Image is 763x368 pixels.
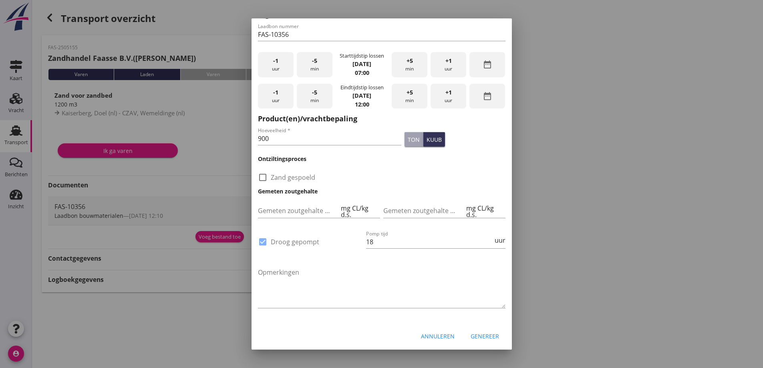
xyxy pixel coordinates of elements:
[427,135,442,144] div: kuub
[392,84,427,109] div: min
[431,84,466,109] div: uur
[407,56,413,65] span: +5
[465,205,505,218] div: mg CL/kg d.s.
[445,88,452,97] span: +1
[483,91,492,101] i: date_range
[464,329,505,343] button: Genereer
[431,52,466,77] div: uur
[493,237,505,243] div: uur
[258,187,505,195] h3: Gemeten zoutgehalte
[258,155,505,163] h3: Ontziltingsproces
[271,173,315,181] label: Zand gespoeld
[271,238,319,246] label: Droog gepompt
[273,88,278,97] span: -1
[471,332,499,340] div: Genereer
[355,101,369,108] strong: 12:00
[355,69,369,76] strong: 07:00
[258,204,340,217] input: Gemeten zoutgehalte voorbeun
[445,56,452,65] span: +1
[392,52,427,77] div: min
[340,84,384,91] div: Eindtijdstip lossen
[340,52,384,60] div: Starttijdstip lossen
[383,204,465,217] input: Gemeten zoutgehalte achterbeun
[352,60,371,68] strong: [DATE]
[258,28,505,41] input: Laadbon nummer
[273,56,278,65] span: -1
[352,92,371,99] strong: [DATE]
[366,235,493,248] input: Pomp tijd
[408,135,420,144] div: ton
[415,329,461,343] button: Annuleren
[483,60,492,69] i: date_range
[312,56,317,65] span: -5
[258,84,294,109] div: uur
[258,52,294,77] div: uur
[297,52,332,77] div: min
[258,113,505,124] h2: Product(en)/vrachtbepaling
[258,266,505,308] textarea: Opmerkingen
[405,132,423,147] button: ton
[407,88,413,97] span: +5
[339,205,380,218] div: mg CL/kg d.s.
[423,132,445,147] button: kuub
[421,332,455,340] div: Annuleren
[312,88,317,97] span: -5
[258,132,402,145] input: Hoeveelheid *
[297,84,332,109] div: min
